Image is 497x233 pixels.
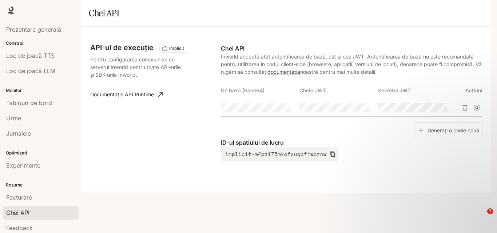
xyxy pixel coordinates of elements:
button: implicit-m4pzi75mkofxugbfjwcrnw [221,147,338,161]
font: noastră pentru mai multe detalii. [300,69,377,75]
font: Inworld acceptă atât autentificarea de bază, cât și cea JWT. Autentificarea de bază nu este recom... [221,53,482,75]
font: Cheie JWT [299,87,326,93]
a: Documentație API Runtime [87,87,166,102]
font: Pentru configurarea conexiunilor cu serverul Inworld pentru toate API-urile și SDK-urile Inworld. [90,56,181,78]
font: Secretul JWT [378,87,411,93]
font: Implicit [169,45,184,51]
font: De bază (Base64) [221,87,265,93]
font: implicit-m4pzi75mkofxugbfjwcrnw [225,150,327,158]
button: Ștergeți cheia API [459,102,471,113]
font: API-ul de execuție [90,43,154,52]
div: Aceste chei se vor aplica numai spațiului dvs. de lucru curent [159,44,188,53]
font: Chei API [89,8,119,19]
iframe: Chat live prin intercom [472,208,490,226]
font: 1 [489,209,492,213]
a: documentația [267,69,300,75]
font: Documentație API Runtime [90,91,154,97]
button: Generați o cheie nouă [414,122,482,138]
font: Chei API [221,45,244,52]
button: Suspendați cheia API [471,102,482,113]
font: ID-ul spațiului de lucru [221,139,284,146]
font: Acțiuni [465,87,482,93]
font: Generați o cheie nouă [428,127,479,133]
